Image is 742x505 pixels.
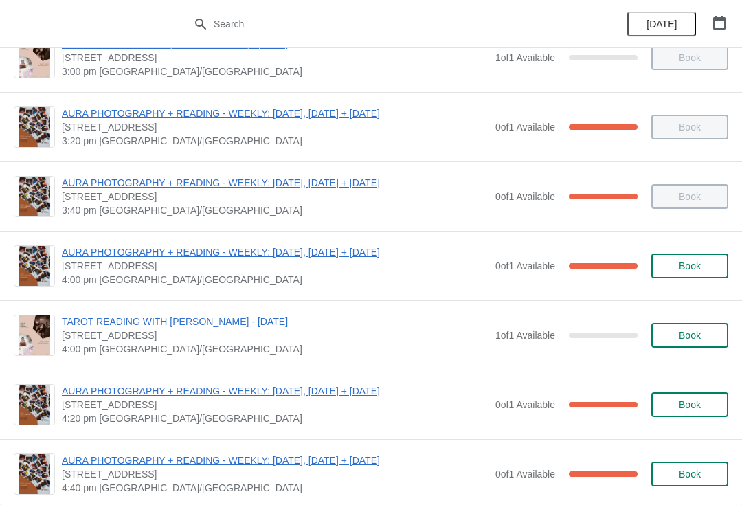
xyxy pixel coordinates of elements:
[495,191,555,202] span: 0 of 1 Available
[19,38,50,78] img: TAROT READING WITH MEGAN - 28TH SEPTEMBER | 74 Broadway Market, London, UK | 3:00 pm Europe/London
[62,398,488,412] span: [STREET_ADDRESS]
[19,385,50,425] img: AURA PHOTOGRAPHY + READING - WEEKLY: FRIDAY, SATURDAY + SUNDAY | 74 Broadway Market, London, UK |...
[62,259,488,273] span: [STREET_ADDRESS]
[651,462,728,486] button: Book
[62,190,488,203] span: [STREET_ADDRESS]
[495,330,555,341] span: 1 of 1 Available
[62,467,488,481] span: [STREET_ADDRESS]
[62,51,488,65] span: [STREET_ADDRESS]
[62,65,488,78] span: 3:00 pm [GEOGRAPHIC_DATA]/[GEOGRAPHIC_DATA]
[62,328,488,342] span: [STREET_ADDRESS]
[679,330,701,341] span: Book
[679,469,701,480] span: Book
[62,106,488,120] span: AURA PHOTOGRAPHY + READING - WEEKLY: [DATE], [DATE] + [DATE]
[495,260,555,271] span: 0 of 1 Available
[62,412,488,425] span: 4:20 pm [GEOGRAPHIC_DATA]/[GEOGRAPHIC_DATA]
[495,52,555,63] span: 1 of 1 Available
[213,12,556,36] input: Search
[62,203,488,217] span: 3:40 pm [GEOGRAPHIC_DATA]/[GEOGRAPHIC_DATA]
[19,107,50,147] img: AURA PHOTOGRAPHY + READING - WEEKLY: FRIDAY, SATURDAY + SUNDAY | 74 Broadway Market, London, UK |...
[62,273,488,287] span: 4:00 pm [GEOGRAPHIC_DATA]/[GEOGRAPHIC_DATA]
[495,469,555,480] span: 0 of 1 Available
[651,392,728,417] button: Book
[495,399,555,410] span: 0 of 1 Available
[679,260,701,271] span: Book
[19,177,50,216] img: AURA PHOTOGRAPHY + READING - WEEKLY: FRIDAY, SATURDAY + SUNDAY | 74 Broadway Market, London, UK |...
[62,120,488,134] span: [STREET_ADDRESS]
[62,384,488,398] span: AURA PHOTOGRAPHY + READING - WEEKLY: [DATE], [DATE] + [DATE]
[62,134,488,148] span: 3:20 pm [GEOGRAPHIC_DATA]/[GEOGRAPHIC_DATA]
[651,323,728,348] button: Book
[62,245,488,259] span: AURA PHOTOGRAPHY + READING - WEEKLY: [DATE], [DATE] + [DATE]
[62,481,488,495] span: 4:40 pm [GEOGRAPHIC_DATA]/[GEOGRAPHIC_DATA]
[495,122,555,133] span: 0 of 1 Available
[62,453,488,467] span: AURA PHOTOGRAPHY + READING - WEEKLY: [DATE], [DATE] + [DATE]
[679,399,701,410] span: Book
[62,176,488,190] span: AURA PHOTOGRAPHY + READING - WEEKLY: [DATE], [DATE] + [DATE]
[19,246,50,286] img: AURA PHOTOGRAPHY + READING - WEEKLY: FRIDAY, SATURDAY + SUNDAY | 74 Broadway Market, London, UK |...
[19,454,50,494] img: AURA PHOTOGRAPHY + READING - WEEKLY: FRIDAY, SATURDAY + SUNDAY | 74 Broadway Market, London, UK |...
[647,19,677,30] span: [DATE]
[651,254,728,278] button: Book
[19,315,50,355] img: TAROT READING WITH MEGAN - 28TH SEPTEMBER | 74 Broadway Market, London, UK | 4:00 pm Europe/London
[627,12,696,36] button: [DATE]
[62,342,488,356] span: 4:00 pm [GEOGRAPHIC_DATA]/[GEOGRAPHIC_DATA]
[62,315,488,328] span: TAROT READING WITH [PERSON_NAME] - [DATE]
